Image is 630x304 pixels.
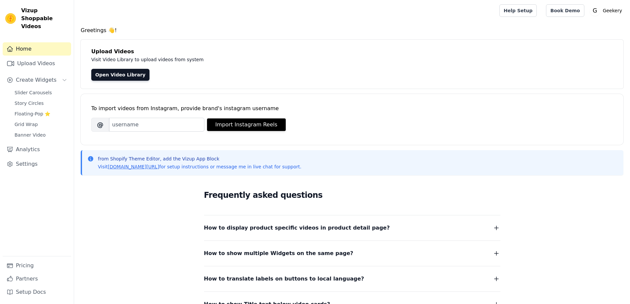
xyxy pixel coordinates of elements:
[91,105,613,112] div: To import videos from Instagram, provide brand's instagram username
[3,73,71,87] button: Create Widgets
[15,121,38,128] span: Grid Wrap
[108,164,159,169] a: [DOMAIN_NAME][URL]
[11,99,71,108] a: Story Circles
[204,189,500,202] h2: Frequently asked questions
[3,157,71,171] a: Settings
[11,120,71,129] a: Grid Wrap
[546,4,584,17] a: Book Demo
[11,130,71,140] a: Banner Video
[16,76,57,84] span: Create Widgets
[3,285,71,299] a: Setup Docs
[91,56,388,64] p: Visit Video Library to upload videos from system
[3,272,71,285] a: Partners
[98,163,301,170] p: Visit for setup instructions or message me in live chat for support.
[5,13,16,24] img: Vizup
[204,274,364,283] span: How to translate labels on buttons to local language?
[204,223,390,233] span: How to display product specific videos in product detail page?
[91,48,613,56] h4: Upload Videos
[499,4,537,17] a: Help Setup
[21,7,68,30] span: Vizup Shoppable Videos
[15,89,52,96] span: Slider Carousels
[593,7,597,14] text: G
[204,274,500,283] button: How to translate labels on buttons to local language?
[590,5,625,17] button: G Geekery
[204,223,500,233] button: How to display product specific videos in product detail page?
[11,88,71,97] a: Slider Carousels
[91,118,109,132] span: @
[98,155,301,162] p: from Shopify Theme Editor, add the Vizup App Block
[204,249,500,258] button: How to show multiple Widgets on the same page?
[207,118,286,131] button: Import Instagram Reels
[15,132,46,138] span: Banner Video
[15,110,50,117] span: Floating-Pop ⭐
[15,100,44,107] span: Story Circles
[109,118,204,132] input: username
[3,259,71,272] a: Pricing
[204,249,354,258] span: How to show multiple Widgets on the same page?
[81,26,623,34] h4: Greetings 👋!
[600,5,625,17] p: Geekery
[3,57,71,70] a: Upload Videos
[3,42,71,56] a: Home
[3,143,71,156] a: Analytics
[11,109,71,118] a: Floating-Pop ⭐
[91,69,149,81] a: Open Video Library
